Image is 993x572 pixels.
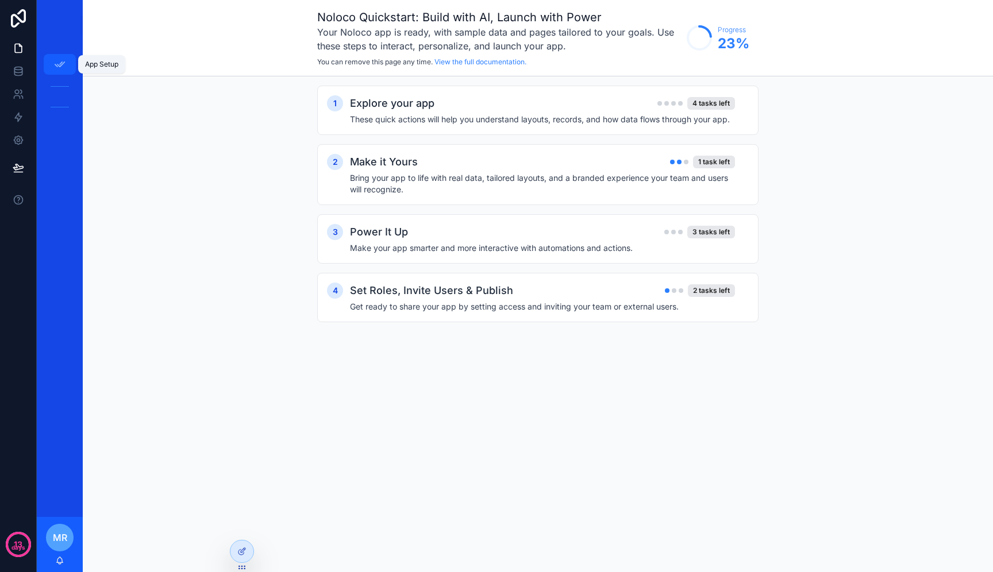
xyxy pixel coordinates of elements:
a: View the full documentation. [434,57,526,66]
span: Progress [718,25,749,34]
span: 23 % [718,34,749,53]
p: days [11,543,25,552]
h1: Noloco Quickstart: Build with AI, Launch with Power [317,9,681,25]
h3: Your Noloco app is ready, with sample data and pages tailored to your goals. Use these steps to i... [317,25,681,53]
div: App Setup [85,60,118,69]
p: 13 [14,539,22,550]
div: scrollable content [37,46,83,131]
span: You can remove this page any time. [317,57,433,66]
span: MR [53,531,67,544]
